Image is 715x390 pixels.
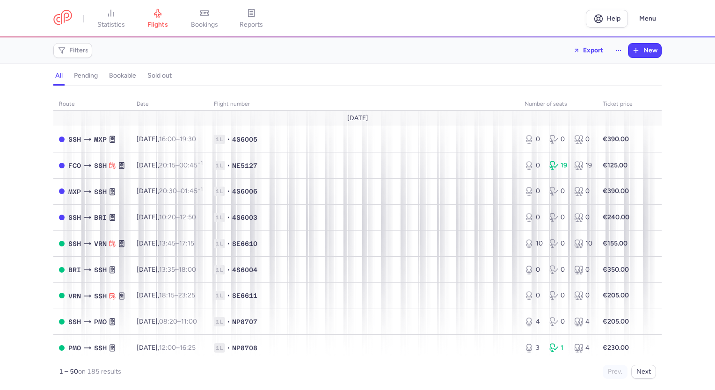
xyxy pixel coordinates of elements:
span: [DATE], [137,266,196,274]
span: 1L [214,265,225,274]
span: PMO [68,343,81,353]
span: – [159,213,196,221]
time: 19:30 [180,135,196,143]
span: [DATE], [137,187,203,195]
span: • [227,135,230,144]
span: PMO [94,317,107,327]
a: flights [134,8,181,29]
span: VRN [94,238,107,249]
span: • [227,161,230,170]
span: New [643,47,657,54]
time: 11:00 [181,318,197,325]
time: 23:25 [178,291,195,299]
time: 16:00 [159,135,176,143]
span: [DATE], [137,213,196,221]
span: SSH [94,343,107,353]
th: number of seats [519,97,597,111]
strong: €155.00 [603,239,627,247]
strong: 1 – 50 [59,368,78,376]
time: 13:45 [159,239,175,247]
span: SSH [68,212,81,223]
div: 19 [574,161,591,170]
div: 0 [574,291,591,300]
sup: +1 [197,160,203,166]
strong: €390.00 [603,187,629,195]
time: 12:00 [159,344,176,352]
span: – [159,291,195,299]
span: – [159,161,203,169]
span: 1L [214,135,225,144]
span: 1L [214,187,225,196]
div: 0 [525,187,542,196]
div: 1 [549,343,567,353]
button: Prev. [603,365,627,379]
h4: all [55,72,63,80]
th: route [53,97,131,111]
span: Export [583,47,603,54]
time: 08:20 [159,318,177,325]
div: 4 [574,343,591,353]
time: 13:35 [159,266,175,274]
strong: €230.00 [603,344,629,352]
button: Export [567,43,609,58]
span: SE6610 [232,239,257,248]
div: 0 [549,187,567,196]
span: 4S6003 [232,213,257,222]
time: 16:25 [180,344,196,352]
strong: €205.00 [603,291,629,299]
span: BRI [68,265,81,275]
span: Filters [69,47,88,54]
span: 1L [214,291,225,300]
div: 0 [574,135,591,144]
time: 10:20 [159,213,176,221]
span: [DATE], [137,161,203,169]
strong: €205.00 [603,318,629,325]
div: 10 [574,239,591,248]
time: 18:15 [159,291,175,299]
a: CitizenPlane red outlined logo [53,10,72,27]
div: 3 [525,343,542,353]
span: • [227,343,230,353]
strong: €390.00 [603,135,629,143]
span: • [227,317,230,326]
span: 1L [214,317,225,326]
div: 0 [549,265,567,274]
sup: +1 [197,186,203,192]
span: BRI [94,212,107,223]
time: 17:15 [179,239,194,247]
span: • [227,213,230,222]
time: 20:30 [159,187,177,195]
span: NP8707 [232,317,257,326]
span: 1L [214,239,225,248]
button: Next [631,365,656,379]
span: SE6611 [232,291,257,300]
span: FCO [68,160,81,171]
span: SSH [94,265,107,275]
span: • [227,239,230,248]
th: Ticket price [597,97,638,111]
span: 4S6006 [232,187,257,196]
span: statistics [97,21,125,29]
time: 00:45 [179,161,203,169]
span: flights [147,21,168,29]
span: – [159,318,197,325]
span: SSH [68,317,81,327]
span: [DATE], [137,291,195,299]
strong: €240.00 [603,213,629,221]
span: • [227,265,230,274]
a: reports [228,8,275,29]
div: 10 [525,239,542,248]
span: MXP [94,134,107,144]
span: on 185 results [78,368,121,376]
div: 4 [525,317,542,326]
span: – [159,239,194,247]
div: 0 [525,265,542,274]
span: SSH [94,160,107,171]
a: statistics [88,8,134,29]
time: 12:50 [180,213,196,221]
button: Menu [634,10,662,28]
div: 0 [525,291,542,300]
div: 0 [574,187,591,196]
span: – [159,266,196,274]
div: 0 [525,161,542,170]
